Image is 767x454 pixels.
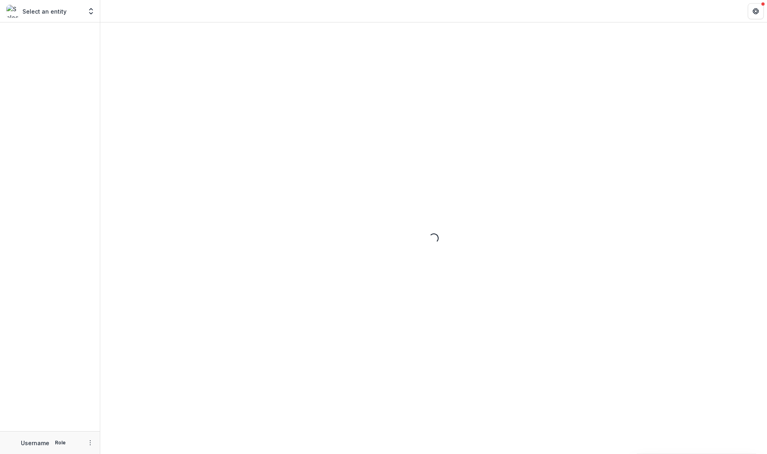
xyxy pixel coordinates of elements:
p: Username [21,439,49,447]
p: Select an entity [22,7,67,16]
button: Open entity switcher [85,3,97,19]
button: Get Help [748,3,764,19]
img: Select an entity [6,5,19,18]
p: Role [53,439,68,446]
button: More [85,438,95,448]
